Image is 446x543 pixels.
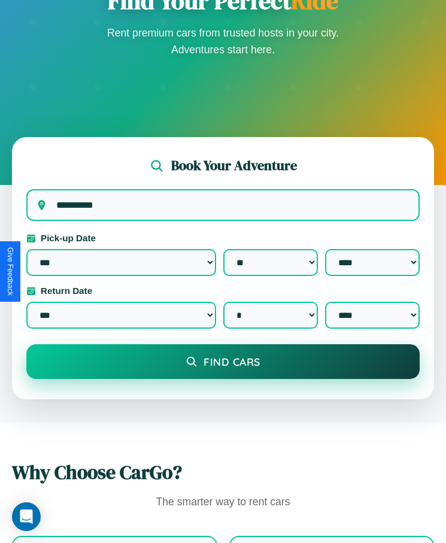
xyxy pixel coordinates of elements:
div: Open Intercom Messenger [12,502,41,531]
label: Pick-up Date [26,233,420,243]
h2: Book Your Adventure [171,156,297,175]
div: Give Feedback [6,247,14,296]
h2: Why Choose CarGo? [12,459,434,486]
p: The smarter way to rent cars [12,493,434,512]
p: Rent premium cars from trusted hosts in your city. Adventures start here. [104,25,343,58]
label: Return Date [26,286,420,296]
button: Find Cars [26,344,420,379]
